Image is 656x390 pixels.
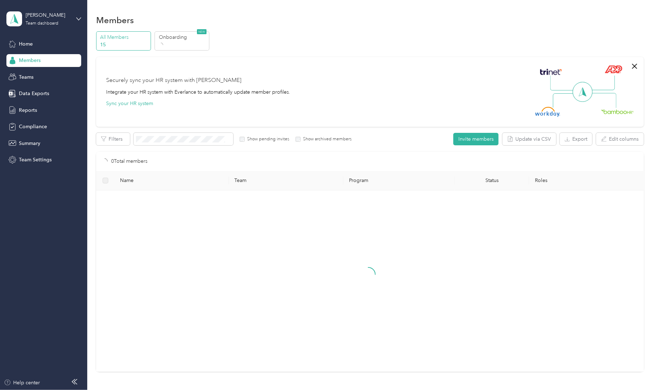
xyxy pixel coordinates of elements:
div: Team dashboard [26,21,58,26]
button: Filters [96,133,130,145]
label: Show archived members [301,136,352,142]
button: Edit columns [596,133,644,145]
button: Help center [4,379,40,386]
iframe: Everlance-gr Chat Button Frame [616,350,656,390]
p: 15 [100,41,149,48]
div: [PERSON_NAME] [26,11,70,19]
button: Update via CSV [503,133,556,145]
span: Team Settings [19,156,52,163]
th: Program [343,171,455,191]
th: Name [114,171,229,191]
div: Securely sync your HR system with [PERSON_NAME] [106,76,241,85]
span: Home [19,40,33,48]
p: Onboarding [159,33,207,41]
img: Line Left Down [553,93,578,108]
label: Show pending invites [245,136,290,142]
img: Workday [535,107,560,117]
span: Data Exports [19,90,49,97]
span: Teams [19,73,33,81]
span: Reports [19,106,37,114]
div: Integrate your HR system with Everlance to automatically update member profiles. [106,88,290,96]
img: BambooHR [601,109,634,114]
span: Members [19,57,41,64]
p: All Members [100,33,149,41]
span: NEW [197,29,207,34]
img: Line Left Up [550,76,575,91]
img: ADP [605,65,622,73]
button: Invite members [453,133,499,145]
th: Status [455,171,529,191]
button: Export [560,133,592,145]
button: Sync your HR system [106,100,153,107]
span: Compliance [19,123,47,130]
img: Line Right Up [590,76,615,90]
th: Team [229,171,343,191]
span: Summary [19,140,40,147]
span: Name [120,177,223,183]
th: Roles [529,171,644,191]
h1: Members [96,16,134,24]
img: Trinet [538,67,563,77]
img: Line Right Down [592,93,616,108]
p: 0 Total members [111,157,147,165]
